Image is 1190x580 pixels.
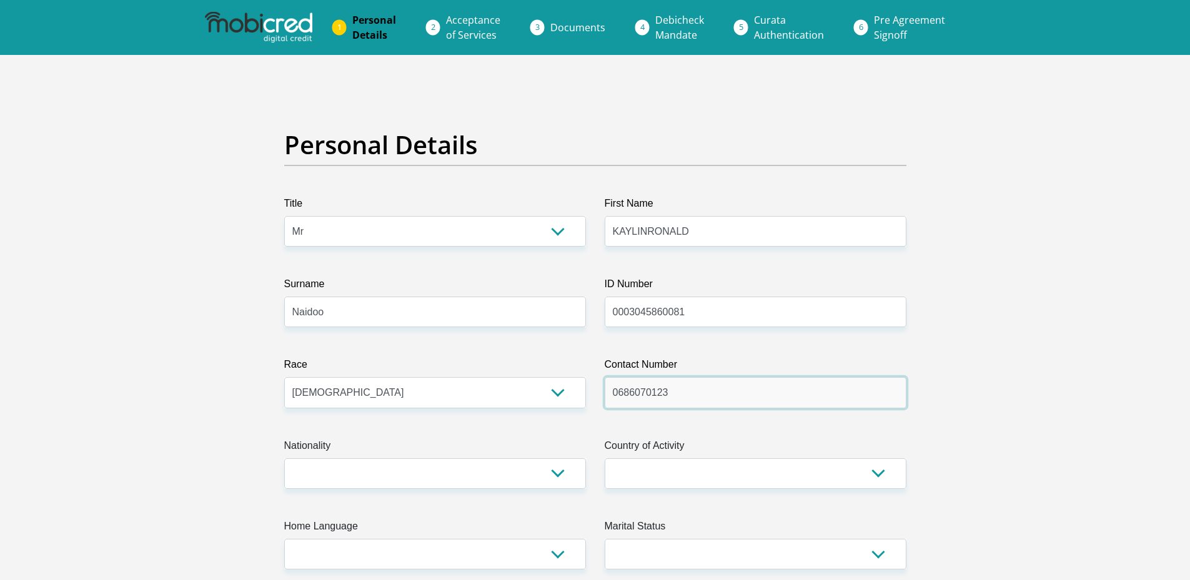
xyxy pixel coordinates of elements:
[645,7,714,47] a: DebicheckMandate
[605,216,906,247] input: First Name
[352,13,396,42] span: Personal Details
[605,377,906,408] input: Contact Number
[436,7,510,47] a: Acceptanceof Services
[605,277,906,297] label: ID Number
[342,7,406,47] a: PersonalDetails
[284,357,586,377] label: Race
[284,519,586,539] label: Home Language
[754,13,824,42] span: Curata Authentication
[540,15,615,40] a: Documents
[655,13,704,42] span: Debicheck Mandate
[864,7,955,47] a: Pre AgreementSignoff
[284,438,586,458] label: Nationality
[550,21,605,34] span: Documents
[605,519,906,539] label: Marital Status
[605,196,906,216] label: First Name
[605,357,906,377] label: Contact Number
[605,438,906,458] label: Country of Activity
[284,196,586,216] label: Title
[284,130,906,160] h2: Personal Details
[284,297,586,327] input: Surname
[284,277,586,297] label: Surname
[446,13,500,42] span: Acceptance of Services
[205,12,312,43] img: mobicred logo
[744,7,834,47] a: CurataAuthentication
[605,297,906,327] input: ID Number
[874,13,945,42] span: Pre Agreement Signoff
